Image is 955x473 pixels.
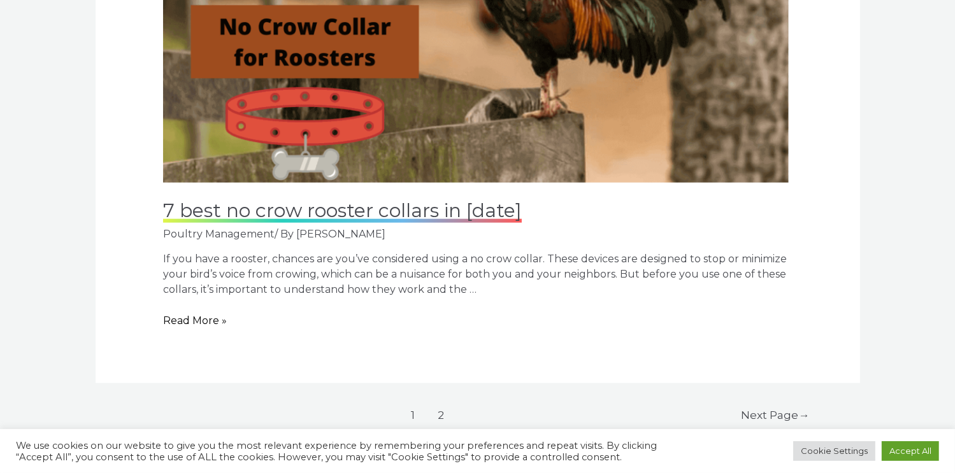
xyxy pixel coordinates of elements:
a: Poultry Management [163,228,275,240]
a: 2 [428,404,454,429]
a: [PERSON_NAME] [296,228,385,240]
a: Next Page→ [725,404,826,429]
span: 1 [401,404,426,429]
a: 7 Best No Crow Rooster Collars in [DATE] [163,198,522,223]
div: We use cookies on our website to give you the most relevant experience by remembering your prefer... [16,440,662,463]
p: If you have a rooster, chances are you’ve considered using a no crow collar. These devices are de... [163,251,792,297]
a: Cookie Settings [793,441,875,461]
div: / By [163,227,792,241]
nav: Posts [129,404,826,429]
span: → [799,408,810,421]
a: Read More » [163,314,227,327]
a: Accept All [882,441,939,461]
